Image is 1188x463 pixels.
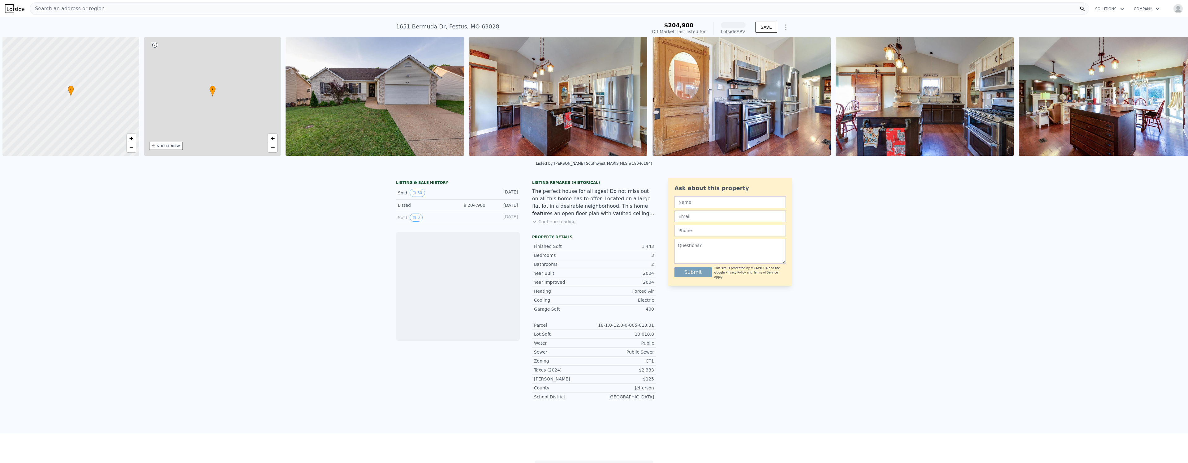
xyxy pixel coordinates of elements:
div: 10,018.8 [594,331,654,337]
div: Heating [534,288,594,294]
div: Finished Sqft [534,243,594,249]
button: Submit [674,267,712,277]
div: Lot Sqft [534,331,594,337]
span: $ 204,900 [463,203,485,208]
div: Water [534,340,594,346]
span: $204,900 [664,22,694,28]
div: Bedrooms [534,252,594,258]
div: The perfect house for all ages! Do not miss out on all this home has to offer. Located on a large... [532,188,656,217]
div: 3 [594,252,654,258]
div: • [68,86,74,96]
span: • [209,87,216,92]
div: Year Improved [534,279,594,285]
a: Zoom out [268,143,277,152]
button: View historical data [410,189,425,197]
span: − [271,144,275,151]
div: 2 [594,261,654,267]
div: Jefferson [594,385,654,391]
div: 18-1.0-12.0-0-005-013.31 [594,322,654,328]
button: Solutions [1090,3,1129,15]
div: Garage Sqft [534,306,594,312]
img: Sale: 64585833 Parcel: 54973795 [286,37,464,156]
div: CT1 [594,358,654,364]
div: Parcel [534,322,594,328]
div: Bathrooms [534,261,594,267]
button: Company [1129,3,1164,15]
span: − [129,144,133,151]
div: Year Built [534,270,594,276]
a: Privacy Policy [726,271,746,274]
img: Sale: 64585833 Parcel: 54973795 [652,37,831,156]
img: Sale: 64585833 Parcel: 54973795 [836,37,1014,156]
div: [DATE] [490,214,518,222]
div: Ask about this property [674,184,786,193]
img: Lotside [5,4,24,13]
div: Off Market, last listed for [652,28,706,35]
input: Name [674,196,786,208]
img: Sale: 64585833 Parcel: 54973795 [469,37,648,156]
div: Listing Remarks (Historical) [532,180,656,185]
div: 400 [594,306,654,312]
div: School District [534,394,594,400]
span: + [129,134,133,142]
div: Public [594,340,654,346]
input: Phone [674,225,786,236]
div: STREET VIEW [157,144,180,148]
div: Listed by [PERSON_NAME] Southwest (MARIS MLS #18046184) [536,161,652,166]
div: Electric [594,297,654,303]
a: Zoom in [127,134,136,143]
div: • [209,86,216,96]
button: Continue reading [532,219,576,225]
input: Email [674,210,786,222]
span: + [271,134,275,142]
a: Terms of Service [753,271,778,274]
span: • [68,87,74,92]
div: Zoning [534,358,594,364]
div: Property details [532,235,656,240]
span: Search an address or region [30,5,105,12]
div: [DATE] [490,189,518,197]
div: [GEOGRAPHIC_DATA] [594,394,654,400]
div: [PERSON_NAME] [534,376,594,382]
div: $2,333 [594,367,654,373]
div: LISTING & SALE HISTORY [396,180,520,186]
div: [DATE] [490,202,518,208]
div: $125 [594,376,654,382]
div: 1,443 [594,243,654,249]
div: Public Sewer [594,349,654,355]
div: Sold [398,189,453,197]
div: Listed [398,202,453,208]
div: 2004 [594,279,654,285]
img: avatar [1173,4,1183,14]
div: Taxes (2024) [534,367,594,373]
div: Cooling [534,297,594,303]
button: View historical data [410,214,423,222]
a: Zoom out [127,143,136,152]
div: This site is protected by reCAPTCHA and the Google and apply. [714,266,786,279]
div: County [534,385,594,391]
div: Lotside ARV [721,28,746,35]
button: Show Options [780,21,792,33]
div: Forced Air [594,288,654,294]
div: Sold [398,214,453,222]
button: SAVE [755,22,777,33]
a: Zoom in [268,134,277,143]
div: 2004 [594,270,654,276]
div: 1651 Bermuda Dr , Festus , MO 63028 [396,22,499,31]
div: Sewer [534,349,594,355]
